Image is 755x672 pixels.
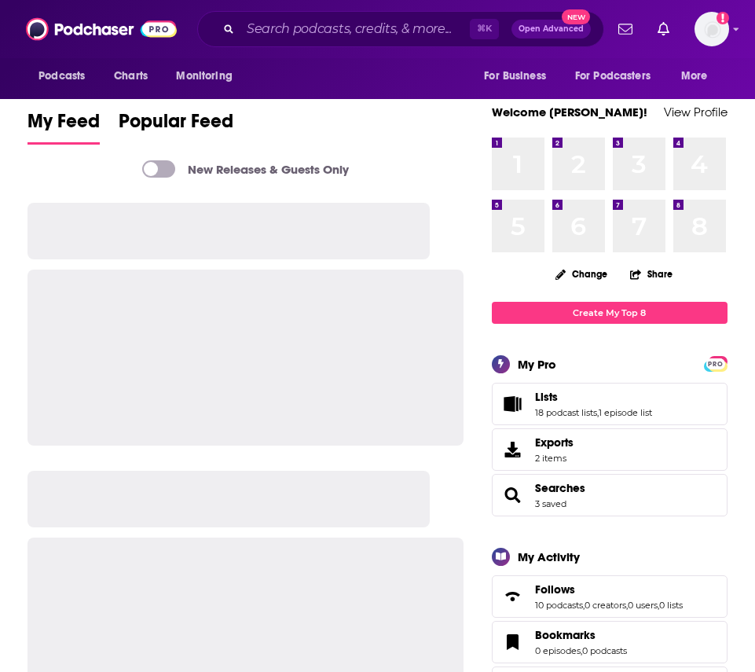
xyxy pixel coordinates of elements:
a: My Feed [27,109,100,145]
a: 0 users [628,600,658,611]
button: Open AdvancedNew [511,20,591,39]
span: Bookmarks [535,628,596,642]
a: Charts [104,61,157,91]
a: Bookmarks [535,628,627,642]
a: Lists [535,390,652,404]
a: Searches [497,484,529,506]
a: Searches [535,481,585,495]
a: Exports [492,428,728,471]
span: 2 items [535,453,574,464]
a: Follows [497,586,529,608]
a: PRO [706,357,725,369]
a: Show notifications dropdown [651,16,676,42]
div: My Pro [518,357,556,372]
a: Follows [535,582,683,597]
svg: Add a profile image [717,12,729,24]
span: My Feed [27,109,100,142]
button: open menu [165,61,252,91]
span: Monitoring [176,65,232,87]
a: 0 podcasts [582,645,627,656]
span: Exports [535,435,574,450]
a: New Releases & Guests Only [142,160,349,178]
a: 0 lists [659,600,683,611]
span: , [597,407,599,418]
img: User Profile [695,12,729,46]
span: ⌘ K [470,19,499,39]
button: Change [546,264,617,284]
span: Logged in as shcarlos [695,12,729,46]
a: 10 podcasts [535,600,583,611]
span: More [681,65,708,87]
button: open menu [473,61,566,91]
span: Podcasts [38,65,85,87]
span: , [583,600,585,611]
button: open menu [27,61,105,91]
button: Share [629,259,673,289]
a: Lists [497,393,529,415]
span: , [581,645,582,656]
span: , [626,600,628,611]
a: 0 episodes [535,645,581,656]
span: Follows [535,582,575,597]
button: Show profile menu [695,12,729,46]
span: Lists [492,383,728,425]
a: 3 saved [535,498,566,509]
button: open menu [565,61,673,91]
div: Search podcasts, credits, & more... [197,11,604,47]
span: For Business [484,65,546,87]
span: Exports [497,439,529,461]
span: Open Advanced [519,25,584,33]
span: , [658,600,659,611]
a: 18 podcast lists [535,407,597,418]
button: open menu [670,61,728,91]
a: 1 episode list [599,407,652,418]
a: Create My Top 8 [492,302,728,323]
a: View Profile [664,105,728,119]
a: Popular Feed [119,109,233,145]
span: Bookmarks [492,621,728,663]
a: Show notifications dropdown [612,16,639,42]
img: Podchaser - Follow, Share and Rate Podcasts [26,14,177,44]
span: Popular Feed [119,109,233,142]
span: Charts [114,65,148,87]
span: PRO [706,358,725,370]
a: Bookmarks [497,631,529,653]
input: Search podcasts, credits, & more... [240,17,470,42]
span: Searches [492,474,728,516]
span: Lists [535,390,558,404]
div: My Activity [518,549,580,564]
span: For Podcasters [575,65,651,87]
span: Follows [492,575,728,618]
span: New [562,9,590,24]
a: Welcome [PERSON_NAME]! [492,105,647,119]
a: 0 creators [585,600,626,611]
